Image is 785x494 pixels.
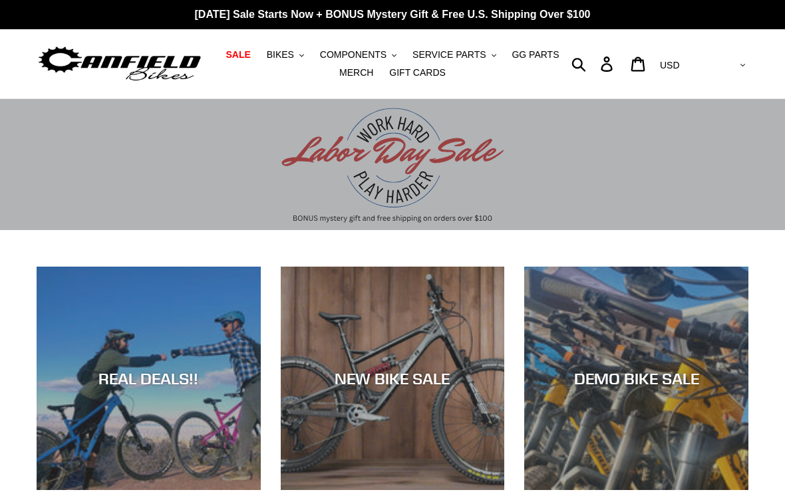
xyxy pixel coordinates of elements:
button: COMPONENTS [313,46,403,64]
div: DEMO BIKE SALE [524,369,748,388]
span: BIKES [267,49,294,61]
a: REAL DEALS!! [37,267,261,491]
a: NEW BIKE SALE [281,267,505,491]
div: NEW BIKE SALE [281,369,505,388]
a: SALE [219,46,257,64]
div: REAL DEALS!! [37,369,261,388]
span: SALE [226,49,250,61]
a: MERCH [333,64,380,82]
img: Canfield Bikes [37,43,203,85]
button: BIKES [260,46,311,64]
a: DEMO BIKE SALE [524,267,748,491]
span: MERCH [339,67,373,78]
span: COMPONENTS [320,49,387,61]
span: SERVICE PARTS [412,49,486,61]
span: GIFT CARDS [389,67,446,78]
a: GIFT CARDS [383,64,452,82]
span: GG PARTS [512,49,559,61]
a: GG PARTS [505,46,565,64]
button: SERVICE PARTS [406,46,502,64]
